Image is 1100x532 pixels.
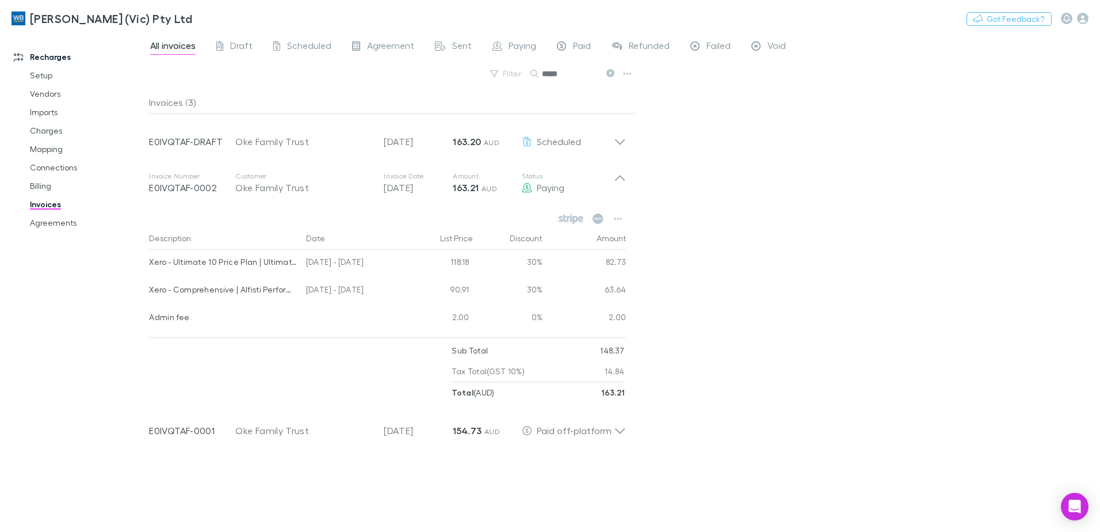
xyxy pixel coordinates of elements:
span: Void [767,40,786,55]
span: Paying [509,40,536,55]
p: Amount [453,172,522,181]
p: 148.37 [600,340,624,361]
span: Scheduled [287,40,331,55]
span: All invoices [150,40,196,55]
span: Scheduled [537,136,581,147]
a: Recharges [2,48,155,66]
button: Filter [484,67,528,81]
p: E0IVQTAF-0002 [149,181,235,195]
p: ( AUD ) [452,382,494,403]
div: Xero - Ultimate 10 Price Plan | Ultimate Finance Group [149,250,297,274]
div: 2.00 [405,305,474,333]
div: Oke Family Trust [235,135,372,149]
p: Status [522,172,614,181]
div: 30% [474,250,543,278]
div: 0% [474,305,543,333]
div: 90.91 [405,278,474,305]
img: William Buck (Vic) Pty Ltd's Logo [12,12,25,25]
div: Oke Family Trust [235,424,372,438]
a: Imports [18,103,155,121]
div: [DATE] - [DATE] [301,250,405,278]
div: E0IVQTAF-DRAFTOke Family Trust[DATE]163.20 AUDScheduled [140,114,635,160]
a: [PERSON_NAME] (Vic) Pty Ltd [5,5,199,32]
strong: 154.73 [453,425,482,436]
div: Open Intercom Messenger [1061,493,1088,520]
p: 14.84 [605,361,625,382]
a: Invoices [18,195,155,214]
div: 30% [474,278,543,305]
div: Invoice NumberE0IVQTAF-0002CustomerOke Family TrustInvoice Date[DATE]Amount163.21 AUDStatusPaying [140,160,635,206]
strong: Total [452,387,473,397]
p: E0IVQTAF-DRAFT [149,135,235,149]
strong: 163.21 [453,182,479,193]
p: [DATE] [384,181,453,195]
p: Invoice Date [384,172,453,181]
h3: [PERSON_NAME] (Vic) Pty Ltd [30,12,192,25]
a: Mapping [18,140,155,158]
span: AUD [484,138,499,147]
div: 118.18 [405,250,474,278]
a: Vendors [18,85,155,103]
div: 82.73 [543,250,627,278]
p: E0IVQTAF-0001 [149,424,235,438]
div: [DATE] - [DATE] [301,278,405,305]
p: [DATE] [384,424,453,438]
span: Draft [230,40,253,55]
div: Oke Family Trust [235,181,372,195]
p: Invoice Number [149,172,235,181]
p: [DATE] [384,135,453,149]
a: Setup [18,66,155,85]
span: Sent [452,40,472,55]
span: Agreement [367,40,414,55]
span: Paid [573,40,591,55]
p: Sub Total [452,340,488,361]
p: Customer [235,172,372,181]
strong: 163.21 [601,387,624,397]
a: Agreements [18,214,155,232]
p: Tax Total (GST 10%) [452,361,525,382]
strong: 163.20 [453,136,481,147]
a: Charges [18,121,155,140]
a: Connections [18,158,155,177]
span: Failed [706,40,731,55]
span: Paying [537,182,564,193]
span: Paid off-platform [537,425,612,436]
div: 2.00 [543,305,627,333]
span: Refunded [629,40,670,55]
span: AUD [484,427,500,436]
div: 63.64 [543,278,627,305]
span: AUD [482,184,497,193]
div: Xero - Comprehensive | Alfisti Performance [149,278,297,302]
a: Billing [18,177,155,195]
div: E0IVQTAF-0001Oke Family Trust[DATE]154.73 AUDPaid off-platform [140,403,635,449]
button: Got Feedback? [967,12,1052,26]
div: Admin fee [149,305,297,329]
